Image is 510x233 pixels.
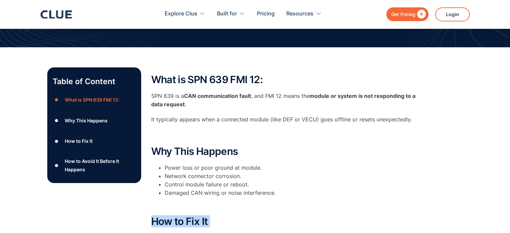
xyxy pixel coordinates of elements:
div: Resources [286,3,322,24]
p: ‍ [151,201,419,209]
div:  [415,10,426,18]
div: Explore Clue [165,3,197,24]
li: Network connector corrosion. [165,172,419,180]
div: ● [53,160,61,170]
div: How to Avoid It Before It Happens [64,157,135,174]
strong: CAN communication fault [184,93,251,99]
div: Resources [286,3,314,24]
a: ●What is SPN 639 FMI 12: [53,95,136,105]
p: Table of Content [53,76,136,87]
div: Explore Clue [165,3,205,24]
div: ● [53,95,61,105]
div: Built for [217,3,237,24]
p: ‍ [151,131,419,139]
h2: How to Fix It [151,216,419,227]
p: It typically appears when a connected module (like DEF or VECU) goes offline or resets unexpectedly. [151,115,419,124]
p: SPN 639 is a , and FMI 12 means the . [151,92,419,109]
div: Get Pricing [391,10,415,18]
h2: What is SPN 639 FMI 12: [151,74,419,85]
div: What is SPN 639 FMI 12: [64,96,119,104]
a: Login [435,7,470,21]
li: Power loss or poor ground at module. [165,164,419,172]
div: Why This Happens [64,116,107,125]
div: Built for [217,3,245,24]
a: Get Pricing [386,7,429,21]
li: Control module failure or reboot. [165,180,419,189]
h2: Why This Happens [151,146,419,157]
div: How to Fix It [64,137,92,145]
div: ● [53,136,61,146]
div: ● [53,116,61,126]
a: ●How to Avoid It Before It Happens [53,157,136,174]
a: Pricing [257,3,275,24]
a: ●How to Fix It [53,136,136,146]
li: Damaged CAN wiring or noise interference. [165,189,419,197]
a: ●Why This Happens [53,116,136,126]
